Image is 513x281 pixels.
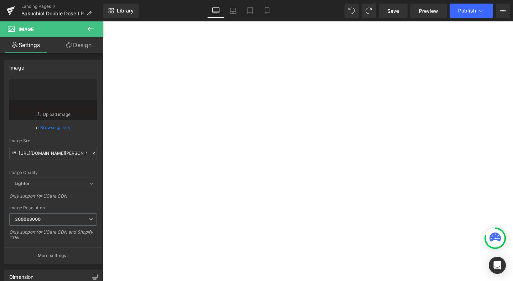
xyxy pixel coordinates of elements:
[496,4,510,18] button: More
[15,216,41,222] b: 3000x3000
[344,4,359,18] button: Undo
[21,11,84,16] span: Bakuchiol Double Dose LP
[9,193,97,204] div: Only support for UCare CDN
[9,147,97,159] input: Link
[9,138,97,143] div: Image Src
[224,4,242,18] a: Laptop
[21,4,103,9] a: Landing Pages
[4,247,102,264] button: More settings
[53,37,105,53] a: Design
[207,4,224,18] a: Desktop
[9,61,24,71] div: Image
[362,4,376,18] button: Redo
[40,121,71,134] a: Browse gallery
[15,181,30,186] b: Lighter
[9,205,97,210] div: Image Resolution
[259,4,276,18] a: Mobile
[450,4,493,18] button: Publish
[19,26,34,32] span: Image
[9,270,34,280] div: Dimension
[242,4,259,18] a: Tablet
[103,4,139,18] a: New Library
[117,7,134,14] span: Library
[9,124,97,131] div: or
[9,229,97,245] div: Only support for UCare CDN and Shopify CDN
[38,252,66,259] p: More settings
[419,7,438,15] span: Preview
[410,4,447,18] a: Preview
[458,8,476,14] span: Publish
[9,170,97,175] div: Image Quality
[489,257,506,274] div: Open Intercom Messenger
[387,7,399,15] span: Save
